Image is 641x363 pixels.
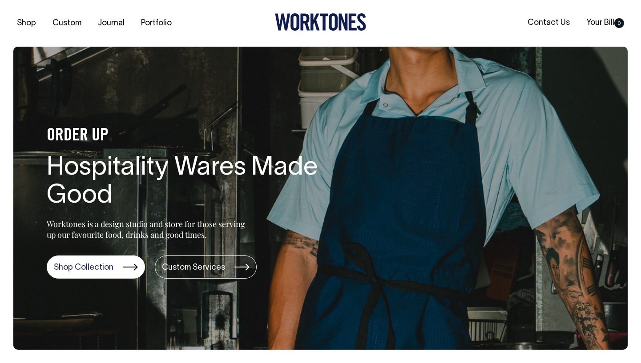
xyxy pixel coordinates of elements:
a: Shop Collection [47,255,145,279]
a: Contact Us [524,16,573,30]
h1: Hospitality Wares Made Good [47,154,331,211]
a: Journal [94,16,128,31]
a: Your Bill0 [583,16,628,30]
h4: ORDER UP [47,127,331,145]
a: Custom Services [155,255,257,279]
a: Portfolio [137,16,175,31]
a: Custom [49,16,85,31]
p: Worktones is a design studio and store for those serving up our favourite food, drinks and good t... [47,219,249,240]
a: Shop [13,16,40,31]
span: 0 [614,18,624,28]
